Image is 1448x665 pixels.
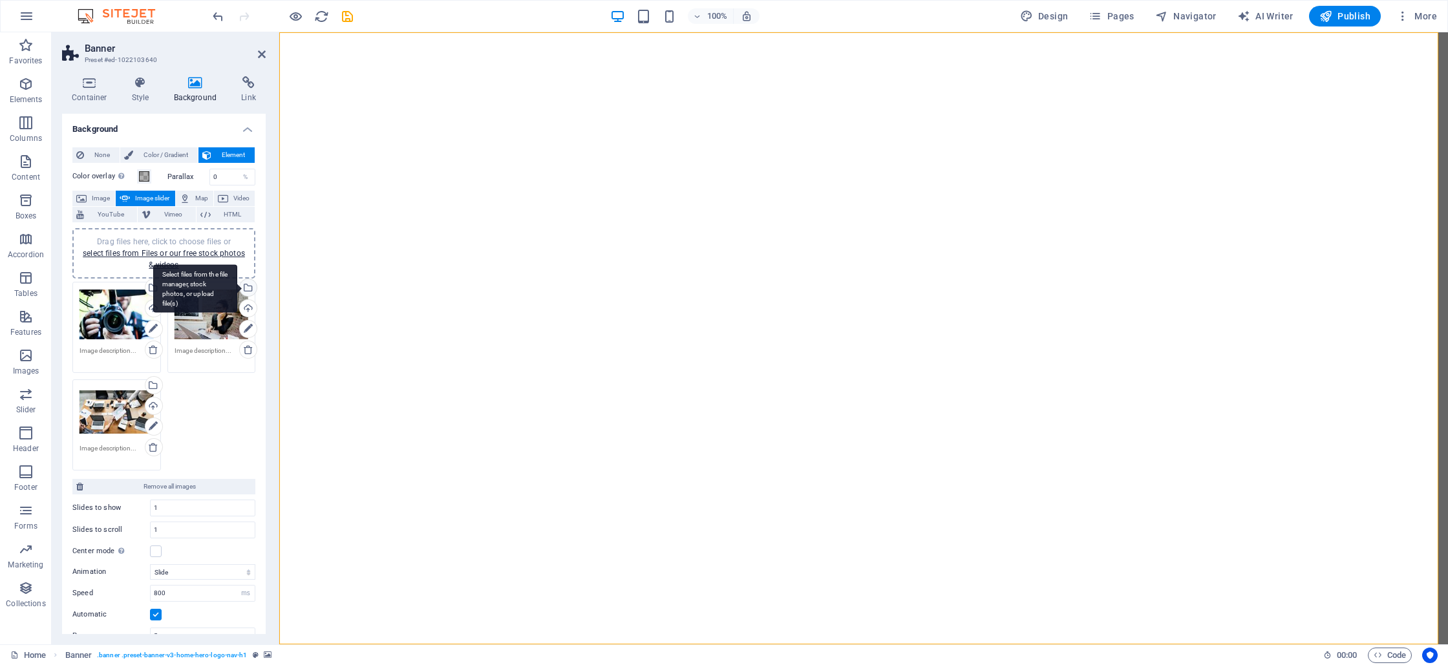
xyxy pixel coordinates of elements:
[83,237,245,269] span: Drag files here, click to choose files or
[116,191,175,206] button: Image slider
[72,526,150,533] label: Slides to scroll
[741,10,752,22] i: On resize automatically adjust zoom level to fit chosen device.
[688,8,734,24] button: 100%
[14,288,37,299] p: Tables
[9,56,42,66] p: Favorites
[1015,6,1074,26] div: Design (Ctrl+Alt+Y)
[90,191,111,206] span: Image
[10,327,41,337] p: Features
[1368,648,1412,663] button: Code
[154,207,191,222] span: Vimeo
[215,147,251,163] span: Element
[215,207,251,222] span: HTML
[97,648,247,663] span: . banner .preset-banner-v3-home-hero-logo-nav-h1
[72,504,150,511] label: Slides to show
[65,648,92,663] span: Click to select. Double-click to edit
[210,8,226,24] button: undo
[137,147,194,163] span: Color / Gradient
[1155,10,1217,23] span: Navigator
[288,8,303,24] button: Click here to leave preview mode and continue editing
[314,9,329,24] i: Reload page
[13,443,39,454] p: Header
[72,632,150,639] label: Pause
[1015,6,1074,26] button: Design
[231,76,266,103] h4: Link
[85,54,240,66] h3: Preset #ed-1022103640
[72,479,255,494] button: Remove all images
[211,9,226,24] i: Undo: Change slider images (Ctrl+Z)
[253,651,259,659] i: This element is a customizable preset
[16,405,36,415] p: Slider
[1422,648,1438,663] button: Usercentrics
[72,147,120,163] button: None
[16,211,37,221] p: Boxes
[1150,6,1222,26] button: Navigator
[1346,650,1348,660] span: :
[6,598,45,609] p: Collections
[1323,648,1357,663] h6: Session time
[134,191,171,206] span: Image slider
[87,479,251,494] span: Remove all images
[14,482,37,492] p: Footer
[83,249,245,269] a: select files from Files or our free stock photos & videos
[120,147,198,163] button: Color / Gradient
[62,114,266,137] h4: Background
[13,366,39,376] p: Images
[10,94,43,105] p: Elements
[1089,10,1134,23] span: Pages
[85,43,266,54] h2: Banner
[264,651,271,659] i: This element contains a background
[72,544,150,559] label: Center mode
[164,76,232,103] h4: Background
[8,560,43,570] p: Marketing
[232,191,251,206] span: Video
[1396,10,1437,23] span: More
[1319,10,1370,23] span: Publish
[88,147,116,163] span: None
[194,191,209,206] span: Map
[1020,10,1069,23] span: Design
[80,289,154,341] div: a-close-up-shot-of-a-cameraman-filming-focusing-on-the-camera-lens-and-equipment-A2vUIuqqMIll4vyA...
[197,207,255,222] button: HTML
[1083,6,1139,26] button: Pages
[72,607,150,622] label: Automatic
[72,589,150,596] label: Speed
[239,279,257,297] a: Select files from the file manager, stock photos, or upload file(s)
[198,147,255,163] button: Element
[707,8,728,24] h6: 100%
[314,8,329,24] button: reload
[72,207,137,222] button: YouTube
[10,133,42,143] p: Columns
[167,173,209,180] label: Parallax
[1309,6,1381,26] button: Publish
[339,8,355,24] button: save
[10,648,46,663] a: Click to cancel selection. Double-click to open Pages
[214,191,255,206] button: Video
[153,264,237,313] div: Select files from the file manager, stock photos, or upload file(s)
[237,169,255,185] div: %
[72,191,115,206] button: Image
[65,648,271,663] nav: breadcrumb
[14,521,37,531] p: Forms
[1374,648,1406,663] span: Code
[62,76,122,103] h4: Container
[122,76,164,103] h4: Style
[175,289,249,341] div: home-about-gallery-woman-on-laptop-laughing.jpg
[340,9,355,24] i: Save (Ctrl+S)
[80,386,154,438] div: home-services-gallery-table-laptops-people.jpg
[88,207,133,222] span: YouTube
[72,169,137,184] label: Color overlay
[72,564,150,580] label: Animation
[1337,648,1357,663] span: 00 00
[12,172,40,182] p: Content
[74,8,171,24] img: Editor Logo
[8,249,44,260] p: Accordion
[1237,10,1294,23] span: AI Writer
[138,207,195,222] button: Vimeo
[1391,6,1442,26] button: More
[1232,6,1299,26] button: AI Writer
[176,191,213,206] button: Map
